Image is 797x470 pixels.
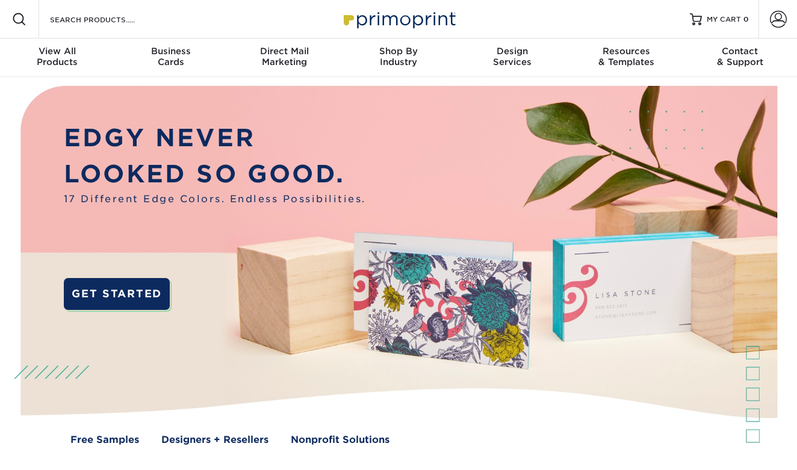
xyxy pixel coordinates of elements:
a: Shop ByIndustry [341,39,455,77]
a: DesignServices [456,39,569,77]
span: Business [114,46,228,57]
input: SEARCH PRODUCTS..... [49,12,166,26]
div: Services [456,46,569,67]
span: 17 Different Edge Colors. Endless Possibilities. [64,192,366,206]
div: Industry [341,46,455,67]
span: 0 [743,15,749,23]
a: BusinessCards [114,39,228,77]
span: MY CART [707,14,741,25]
p: LOOKED SO GOOD. [64,156,366,193]
a: Designers + Resellers [161,433,268,447]
span: Resources [569,46,683,57]
div: & Templates [569,46,683,67]
img: Primoprint [338,6,459,32]
a: Free Samples [70,433,139,447]
span: Design [456,46,569,57]
a: Nonprofit Solutions [291,433,389,447]
div: Marketing [228,46,341,67]
div: Cards [114,46,228,67]
span: Contact [683,46,797,57]
a: GET STARTED [64,278,170,309]
div: & Support [683,46,797,67]
a: Resources& Templates [569,39,683,77]
p: EDGY NEVER [64,120,366,156]
span: Direct Mail [228,46,341,57]
a: Direct MailMarketing [228,39,341,77]
span: Shop By [341,46,455,57]
a: Contact& Support [683,39,797,77]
